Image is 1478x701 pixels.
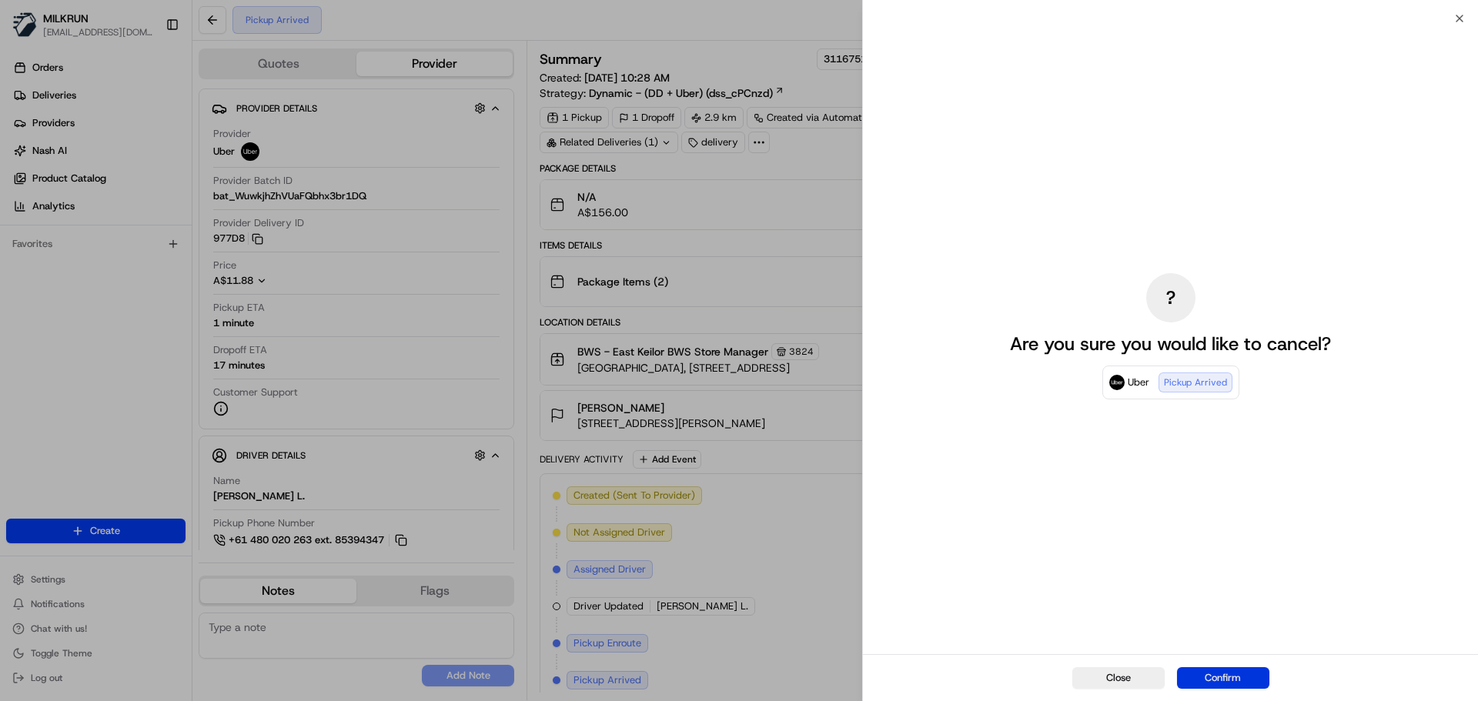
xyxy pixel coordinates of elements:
[1146,273,1195,322] div: ?
[1128,375,1149,390] span: Uber
[1072,667,1165,689] button: Close
[1177,667,1269,689] button: Confirm
[1109,375,1125,390] img: Uber
[1010,332,1331,356] p: Are you sure you would like to cancel?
